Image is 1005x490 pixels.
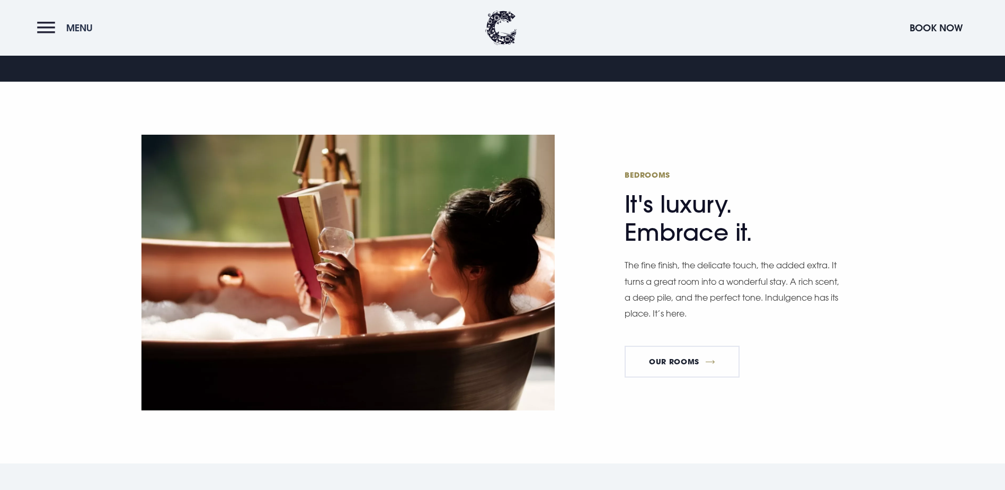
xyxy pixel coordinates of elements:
[904,16,968,39] button: Book Now
[66,22,93,34] span: Menu
[625,346,739,378] a: Our Rooms
[625,170,831,247] h2: It's luxury. Embrace it.
[625,257,842,322] p: The fine finish, the delicate touch, the added extra. It turns a great room into a wonderful stay...
[625,170,831,180] span: Bedrooms
[37,16,98,39] button: Menu
[485,11,517,45] img: Clandeboye Lodge
[141,135,555,410] img: Clandeboye Lodge Hotel in Northern Ireland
